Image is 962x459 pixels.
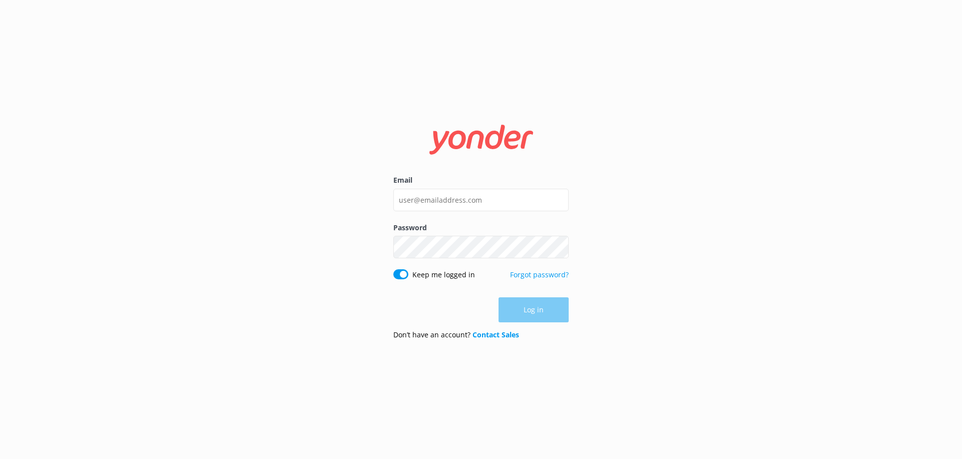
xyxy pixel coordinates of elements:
a: Contact Sales [472,330,519,339]
input: user@emailaddress.com [393,189,569,211]
button: Show password [549,237,569,257]
label: Keep me logged in [412,269,475,280]
label: Password [393,222,569,233]
label: Email [393,175,569,186]
p: Don’t have an account? [393,329,519,340]
a: Forgot password? [510,270,569,279]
